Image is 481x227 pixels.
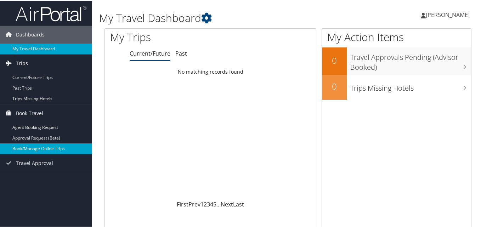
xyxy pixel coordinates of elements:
[233,200,244,208] a: Last
[130,49,170,57] a: Current/Future
[188,200,200,208] a: Prev
[175,49,187,57] a: Past
[16,54,28,72] span: Trips
[105,65,316,78] td: No matching records found
[350,48,471,72] h3: Travel Approvals Pending (Advisor Booked)
[16,154,53,171] span: Travel Approval
[221,200,233,208] a: Next
[322,47,471,74] a: 0Travel Approvals Pending (Advisor Booked)
[16,25,45,43] span: Dashboards
[322,80,347,92] h2: 0
[200,200,204,208] a: 1
[207,200,210,208] a: 3
[322,29,471,44] h1: My Action Items
[216,200,221,208] span: …
[210,200,213,208] a: 4
[99,10,351,25] h1: My Travel Dashboard
[16,104,43,121] span: Book Travel
[110,29,223,44] h1: My Trips
[213,200,216,208] a: 5
[16,5,86,21] img: airportal-logo.png
[322,74,471,99] a: 0Trips Missing Hotels
[177,200,188,208] a: First
[322,54,347,66] h2: 0
[350,79,471,92] h3: Trips Missing Hotels
[421,4,477,25] a: [PERSON_NAME]
[426,10,470,18] span: [PERSON_NAME]
[204,200,207,208] a: 2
